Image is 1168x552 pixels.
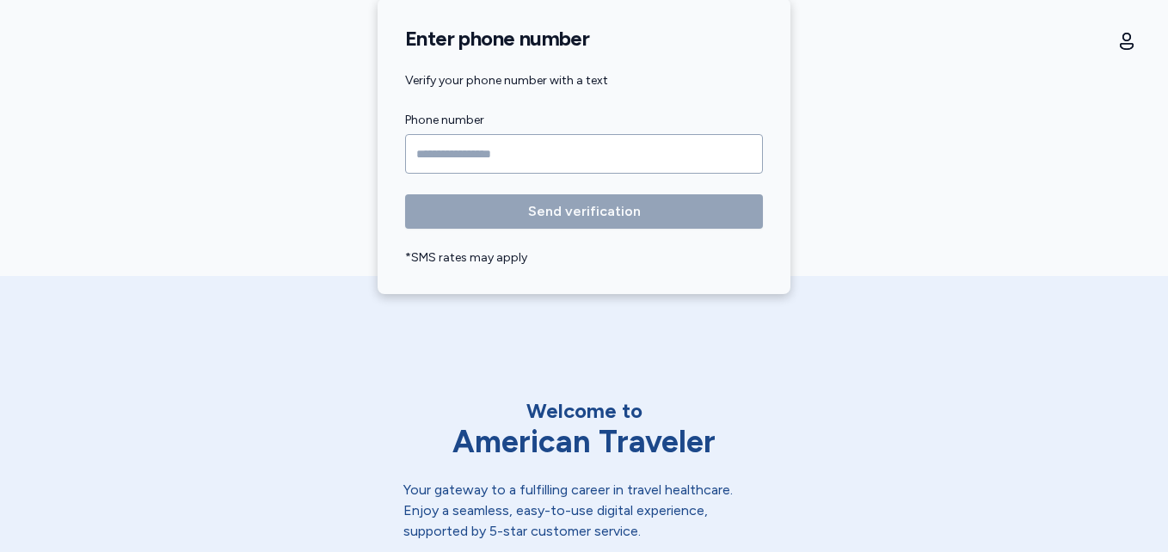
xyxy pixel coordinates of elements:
span: Send verification [528,201,641,222]
label: Phone number [405,110,763,131]
div: *SMS rates may apply [405,249,763,267]
div: Welcome to [403,397,765,425]
h1: Enter phone number [405,26,763,52]
button: Send verification [405,194,763,229]
input: Phone number [405,134,763,174]
div: American Traveler [403,425,765,459]
div: Your gateway to a fulfilling career in travel healthcare. Enjoy a seamless, easy-to-use digital e... [403,480,765,542]
div: Verify your phone number with a text [405,72,763,89]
